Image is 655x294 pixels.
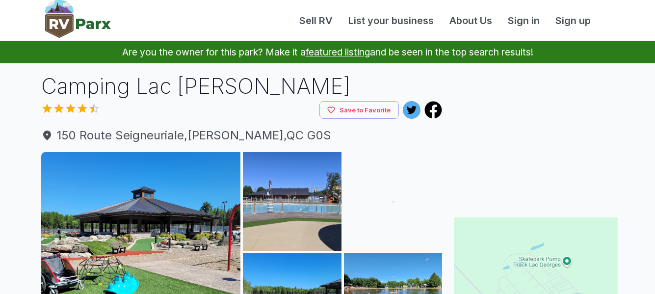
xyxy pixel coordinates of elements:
[41,127,443,144] span: 150 Route Seigneuriale , [PERSON_NAME] , QC G0S
[41,71,443,101] h1: Camping Lac [PERSON_NAME]
[548,13,599,28] a: Sign up
[306,46,370,58] a: featured listing
[454,71,618,194] iframe: Advertisement
[500,13,548,28] a: Sign in
[291,13,341,28] a: Sell RV
[41,127,443,144] a: 150 Route Seigneuriale,[PERSON_NAME],QC G0S
[319,101,399,119] button: Save to Favorite
[243,152,341,251] img: AAcXr8qmohONciWN1L-N-mulUiqkmQ2kxzHhwH1ufGRlQDxgaspTB__Sw03d0IablTVSGlfXvCNlHkfHKS5KXVscYCQZl5yWQ...
[12,41,643,63] p: Are you the owner for this park? Make it a and be seen in the top search results!
[442,13,500,28] a: About Us
[341,13,442,28] a: List your business
[344,152,443,251] img: AAcXr8px4FiRm3ANTypWPu2gbxkxhFmXR7sd34JdO95wOfM_opdHtFf1y05zjN-tniDU71tCYc8Y8w5cJ4mgCtDGwIoQByzPV...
